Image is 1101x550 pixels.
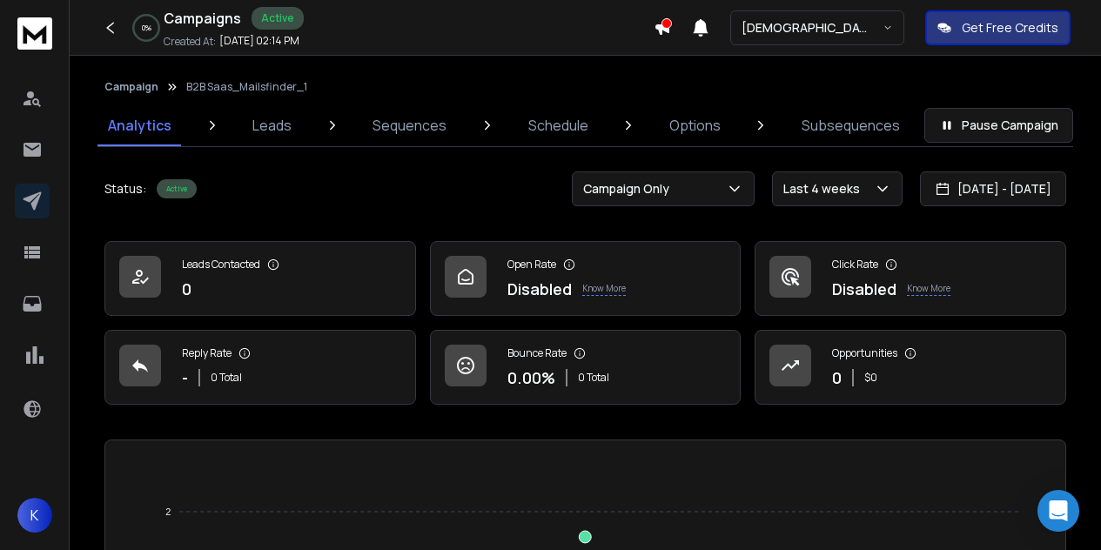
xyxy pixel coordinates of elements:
[164,35,216,49] p: Created At:
[142,23,151,33] p: 0 %
[864,371,877,385] p: $ 0
[925,10,1071,45] button: Get Free Credits
[507,366,555,390] p: 0.00 %
[742,19,883,37] p: [DEMOGRAPHIC_DATA] <> Harsh SSA
[783,180,867,198] p: Last 4 weeks
[430,241,742,316] a: Open RateDisabledKnow More
[97,104,182,146] a: Analytics
[583,180,676,198] p: Campaign Only
[920,171,1066,206] button: [DATE] - [DATE]
[832,346,897,360] p: Opportunities
[507,277,572,301] p: Disabled
[17,17,52,50] img: logo
[582,282,626,296] p: Know More
[832,366,842,390] p: 0
[17,498,52,533] button: K
[791,104,910,146] a: Subsequences
[373,115,446,136] p: Sequences
[507,258,556,272] p: Open Rate
[755,241,1066,316] a: Click RateDisabledKnow More
[165,506,171,517] tspan: 2
[430,330,742,405] a: Bounce Rate0.00%0 Total
[104,241,416,316] a: Leads Contacted0
[518,104,599,146] a: Schedule
[182,366,188,390] p: -
[219,34,299,48] p: [DATE] 02:14 PM
[104,330,416,405] a: Reply Rate-0 Total
[528,115,588,136] p: Schedule
[832,277,896,301] p: Disabled
[907,282,950,296] p: Know More
[1037,490,1079,532] div: Open Intercom Messenger
[252,7,304,30] div: Active
[659,104,731,146] a: Options
[186,80,307,94] p: B2B Saas_Mailsfinder_1
[164,8,241,29] h1: Campaigns
[755,330,1066,405] a: Opportunities0$0
[924,108,1073,143] button: Pause Campaign
[211,371,242,385] p: 0 Total
[104,80,158,94] button: Campaign
[578,371,609,385] p: 0 Total
[104,180,146,198] p: Status:
[832,258,878,272] p: Click Rate
[182,346,232,360] p: Reply Rate
[157,179,197,198] div: Active
[507,346,567,360] p: Bounce Rate
[669,115,721,136] p: Options
[242,104,302,146] a: Leads
[182,277,191,301] p: 0
[108,115,171,136] p: Analytics
[962,19,1058,37] p: Get Free Credits
[252,115,292,136] p: Leads
[362,104,457,146] a: Sequences
[802,115,900,136] p: Subsequences
[182,258,260,272] p: Leads Contacted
